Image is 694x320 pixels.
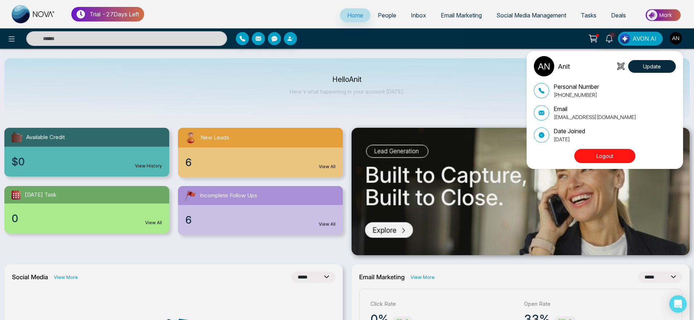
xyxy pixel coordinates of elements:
p: [EMAIL_ADDRESS][DOMAIN_NAME] [554,113,636,121]
div: Open Intercom Messenger [669,295,687,313]
button: Logout [574,149,635,163]
button: Update [628,60,676,73]
p: [DATE] [554,135,585,143]
p: Personal Number [554,82,599,91]
p: Date Joined [554,127,585,135]
p: Email [554,104,636,113]
p: Anit [558,62,570,71]
p: [PHONE_NUMBER] [554,91,599,99]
